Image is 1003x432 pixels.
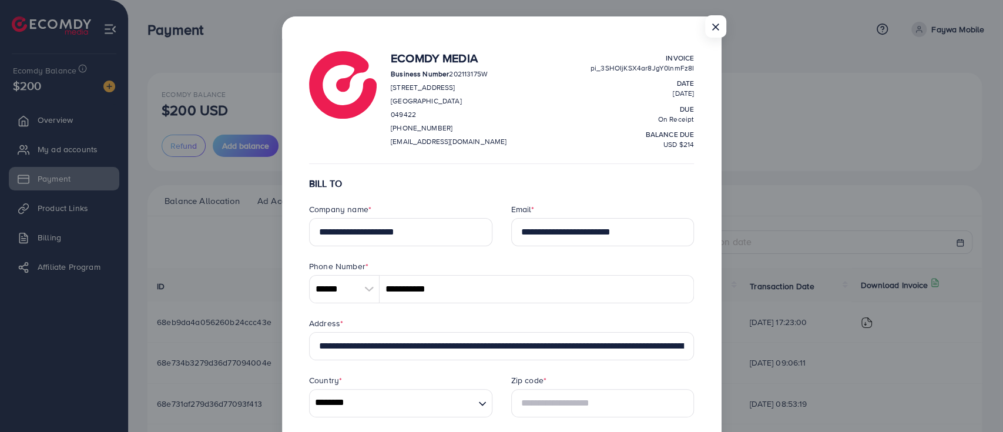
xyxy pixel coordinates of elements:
[705,15,726,38] button: Close
[591,51,694,65] p: Invoice
[391,121,506,135] p: [PHONE_NUMBER]
[658,114,695,124] span: On Receipt
[591,102,694,116] p: Due
[309,51,377,119] img: logo
[663,139,694,149] span: USD $214
[391,81,506,95] p: [STREET_ADDRESS]
[309,260,368,272] label: Phone Number
[511,374,546,386] label: Zip code
[591,128,694,142] p: balance due
[311,390,474,417] input: Search for option
[591,76,694,91] p: Date
[391,108,506,122] p: 049422
[309,178,694,189] h6: BILL TO
[309,389,492,417] div: Search for option
[391,135,506,149] p: [EMAIL_ADDRESS][DOMAIN_NAME]
[511,203,535,215] label: Email
[673,88,694,98] span: [DATE]
[391,67,506,81] p: 202113175W
[309,317,343,329] label: Address
[391,51,506,65] h4: Ecomdy Media
[591,63,694,73] span: pi_3SHOIjKSX4ar8JgY0lnmFz8I
[391,94,506,108] p: [GEOGRAPHIC_DATA]
[953,379,994,423] iframe: Chat
[309,203,371,215] label: Company name
[309,374,342,386] label: Country
[391,69,449,79] strong: Business Number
